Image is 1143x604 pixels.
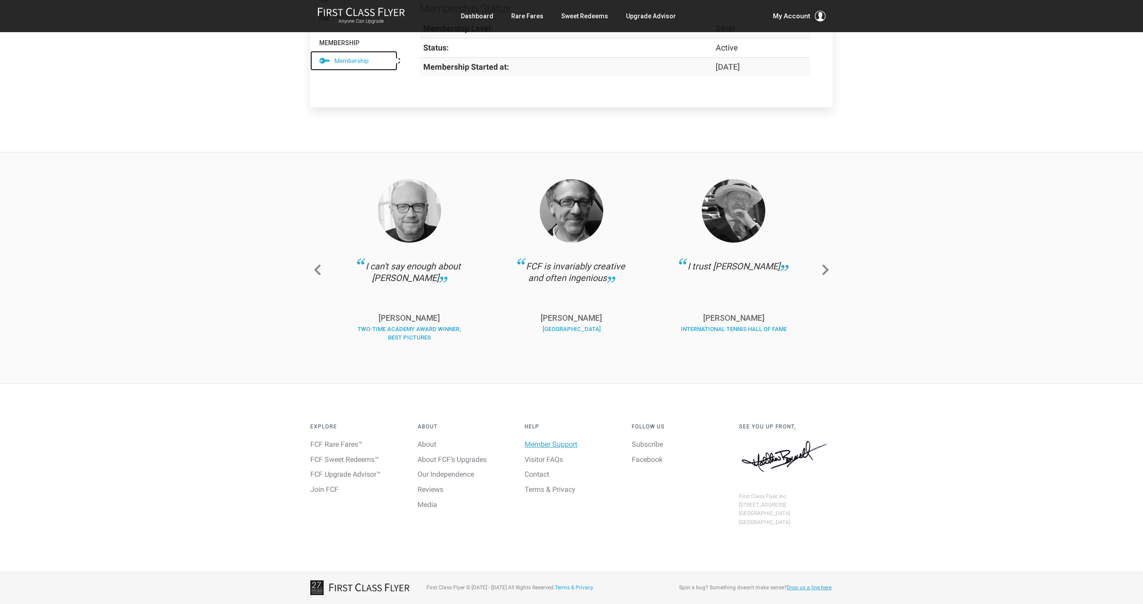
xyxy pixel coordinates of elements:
[712,38,810,58] td: Active
[423,62,509,71] strong: Membership Started at:
[680,325,788,340] div: International Tennis Hall of Fame
[310,51,397,71] a: Membership
[420,583,652,592] div: First Class Flyer © [DATE] - [DATE] All Rights Reserved.
[310,31,397,51] h4: Membership
[378,179,441,243] img: Haggis-v2.png
[317,7,405,25] a: First Class FlyerAnyone Can Upgrade
[525,470,549,478] a: Contact
[310,485,338,494] a: Join FCF
[525,455,563,464] a: Visitor FAQs
[355,260,463,305] div: I can't say enough about [PERSON_NAME]
[417,500,437,509] a: Media
[739,492,833,501] div: First Class Flyer, Inc.
[310,440,363,449] a: FCF Rare Fares™
[525,440,577,449] a: Member Support
[417,440,436,449] a: About
[818,261,833,284] a: Next slide
[317,7,405,17] img: First Class Flyer
[517,314,626,322] p: [PERSON_NAME]
[417,470,474,478] a: Our Independence
[680,314,788,322] p: [PERSON_NAME]
[680,260,788,305] div: I trust [PERSON_NAME]
[511,8,543,24] a: Rare Fares
[555,584,593,591] a: Terms & Privacy
[739,439,833,474] img: Matthew J. Bennett
[561,8,608,24] a: Sweet Redeems
[417,485,443,494] a: Reviews
[517,325,626,340] div: [GEOGRAPHIC_DATA]
[417,424,511,430] h4: About
[773,11,826,21] button: My Account
[712,57,810,76] td: [DATE]
[310,261,325,284] a: Previous slide
[525,485,576,494] a: Terms & Privacy
[739,501,833,527] div: [STREET_ADDRESS] [GEOGRAPHIC_DATA] [GEOGRAPHIC_DATA]
[423,43,449,52] strong: Status:
[702,179,765,243] img: Collins.png
[310,580,413,595] img: 27TH_FIRSTCLASSFLYER.png
[310,424,404,430] h4: Explore
[787,584,831,591] a: Drop us a line here
[517,260,626,305] div: FCF is invariably creative and often ingenious
[355,325,463,348] div: Two-Time Academy Award Winner, Best Pictures
[739,424,833,430] h4: See You Up Front,
[310,470,381,478] a: FCF Upgrade Advisor™
[773,11,810,21] span: My Account
[632,455,663,464] a: Facebook
[626,8,676,24] a: Upgrade Advisor
[659,583,833,592] div: Spot a bug? Something doesn't make sense? .
[417,455,487,464] a: About FCF’s Upgrades
[461,8,493,24] a: Dashboard
[525,424,618,430] h4: Help
[632,424,726,430] h4: Follow Us
[540,179,603,243] img: Thomas.png
[632,440,663,449] a: Subscribe
[310,455,379,464] a: FCF Sweet Redeems™
[317,18,405,25] small: Anyone Can Upgrade
[355,314,463,322] p: [PERSON_NAME]
[334,56,369,66] span: Membership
